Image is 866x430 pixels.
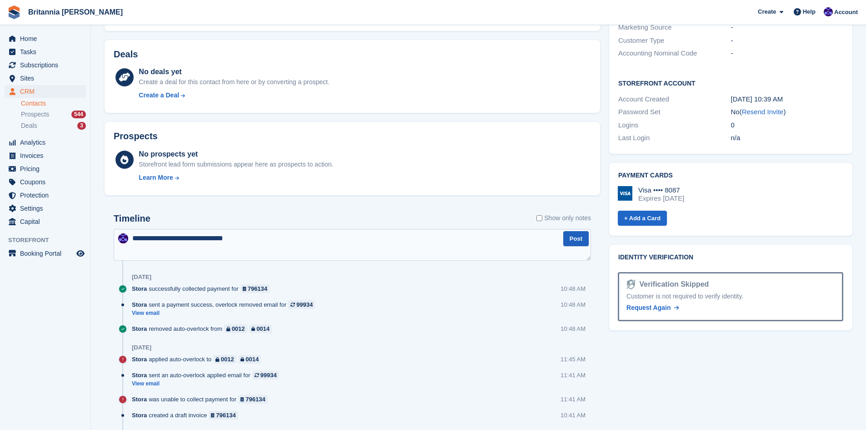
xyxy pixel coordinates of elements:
[5,32,86,45] a: menu
[224,324,247,333] a: 0012
[245,355,259,364] div: 0014
[561,411,586,420] div: 10:41 AM
[638,194,684,202] div: Expires [DATE]
[114,213,150,224] h2: Timeline
[20,72,75,85] span: Sites
[731,22,843,33] div: -
[638,186,684,194] div: Visa •••• 8087
[5,85,86,98] a: menu
[803,7,816,16] span: Help
[5,136,86,149] a: menu
[626,279,636,289] img: Identity Verification Ready
[742,108,784,116] a: Resend Invite
[232,324,245,333] div: 0012
[20,189,75,202] span: Protection
[77,122,86,130] div: 3
[139,91,329,100] a: Create a Deal
[5,215,86,228] a: menu
[5,162,86,175] a: menu
[618,107,731,117] div: Password Set
[618,22,731,33] div: Marketing Source
[132,395,147,404] span: Stora
[21,110,86,119] a: Prospects 544
[20,85,75,98] span: CRM
[75,248,86,259] a: Preview store
[731,133,843,143] div: n/a
[71,111,86,118] div: 544
[20,176,75,188] span: Coupons
[296,300,313,309] div: 99934
[132,273,151,281] div: [DATE]
[118,233,128,243] img: Tina Tyson
[252,371,279,379] a: 99934
[132,284,274,293] div: successfully collected payment for
[132,300,147,309] span: Stora
[626,303,679,313] a: Request Again
[618,172,843,179] h2: Payment cards
[626,292,835,301] div: Customer is not required to verify identity.
[536,213,542,223] input: Show only notes
[5,247,86,260] a: menu
[561,395,586,404] div: 11:41 AM
[21,121,37,130] span: Deals
[5,149,86,162] a: menu
[758,7,776,16] span: Create
[288,300,315,309] a: 99934
[740,108,786,116] span: ( )
[139,91,179,100] div: Create a Deal
[132,284,147,293] span: Stora
[636,279,709,290] div: Verification Skipped
[20,46,75,58] span: Tasks
[132,324,147,333] span: Stora
[260,371,277,379] div: 99934
[5,176,86,188] a: menu
[20,149,75,162] span: Invoices
[731,107,843,117] div: No
[139,77,329,87] div: Create a deal for this contact from here or by converting a prospect.
[618,133,731,143] div: Last Login
[20,32,75,45] span: Home
[618,48,731,59] div: Accounting Nominal Code
[561,324,586,333] div: 10:48 AM
[132,411,243,420] div: created a draft invoice
[731,48,843,59] div: -
[25,5,126,20] a: Britannia [PERSON_NAME]
[618,254,843,261] h2: Identity verification
[132,411,147,420] span: Stora
[216,411,235,420] div: 796134
[5,59,86,71] a: menu
[238,395,268,404] a: 796134
[20,59,75,71] span: Subscriptions
[256,324,270,333] div: 0014
[731,94,843,105] div: [DATE] 10:39 AM
[618,186,632,201] img: Visa Logo
[248,284,267,293] div: 796134
[5,46,86,58] a: menu
[213,355,236,364] a: 0012
[20,136,75,149] span: Analytics
[221,355,234,364] div: 0012
[536,213,591,223] label: Show only notes
[618,78,843,87] h2: Storefront Account
[20,162,75,175] span: Pricing
[618,120,731,131] div: Logins
[132,309,320,317] a: View email
[563,231,589,246] button: Post
[21,110,49,119] span: Prospects
[626,304,671,311] span: Request Again
[834,8,858,17] span: Account
[20,247,75,260] span: Booking Portal
[132,355,147,364] span: Stora
[139,66,329,77] div: No deals yet
[618,35,731,46] div: Customer Type
[209,411,238,420] a: 796134
[132,300,320,309] div: sent a payment success, overlock removed email for
[5,189,86,202] a: menu
[618,94,731,105] div: Account Created
[139,160,333,169] div: Storefront lead form submissions appear here as prospects to action.
[132,395,272,404] div: was unable to collect payment for
[8,236,90,245] span: Storefront
[132,344,151,351] div: [DATE]
[20,202,75,215] span: Settings
[561,355,586,364] div: 11:45 AM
